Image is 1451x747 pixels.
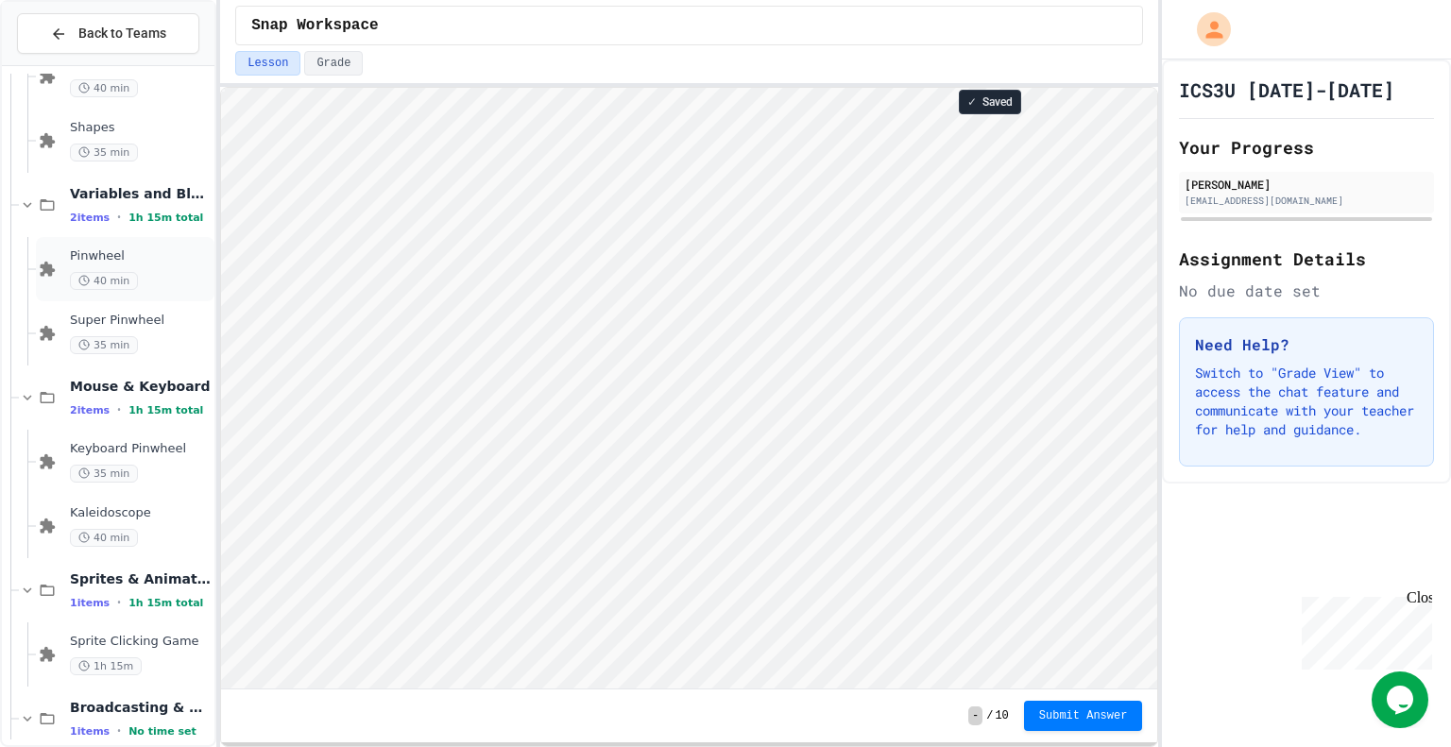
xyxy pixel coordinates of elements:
span: 1h 15m total [128,597,203,609]
span: Sprite Clicking Game [70,634,211,650]
span: - [968,706,982,725]
iframe: chat widget [1372,671,1432,728]
span: Variables and Blocks [70,185,211,202]
span: Saved [982,94,1013,110]
span: ✓ [967,94,977,110]
iframe: chat widget [1294,589,1432,670]
div: [EMAIL_ADDRESS][DOMAIN_NAME] [1185,194,1428,208]
span: • [117,402,121,417]
span: Keyboard Pinwheel [70,441,211,457]
span: 1h 15m total [128,212,203,224]
button: Grade [304,51,363,76]
div: My Account [1177,8,1236,51]
span: 2 items [70,404,110,416]
span: Back to Teams [78,24,166,43]
span: Shapes [70,120,211,136]
div: Chat with us now!Close [8,8,130,120]
span: 1h 15m [70,657,142,675]
button: Submit Answer [1024,701,1143,731]
span: 35 min [70,465,138,483]
span: 40 min [70,272,138,290]
span: 1h 15m total [128,404,203,416]
span: Snap Workspace [251,14,378,37]
div: [PERSON_NAME] [1185,176,1428,193]
span: / [986,708,993,723]
span: 40 min [70,529,138,547]
span: 10 [995,708,1008,723]
span: 2 items [70,212,110,224]
button: Back to Teams [17,13,199,54]
span: Sprites & Animation [70,570,211,587]
span: Kaleidoscope [70,505,211,521]
span: 35 min [70,336,138,354]
span: 1 items [70,597,110,609]
span: No time set [128,725,196,738]
span: • [117,723,121,739]
p: Switch to "Grade View" to access the chat feature and communicate with your teacher for help and ... [1195,364,1418,439]
span: Submit Answer [1039,708,1128,723]
span: Super Pinwheel [70,313,211,329]
span: 1 items [70,725,110,738]
button: Lesson [235,51,300,76]
h3: Need Help? [1195,333,1418,356]
span: Broadcasting & Cloning [70,699,211,716]
iframe: Snap! Programming Environment [221,88,1157,688]
div: No due date set [1179,280,1434,302]
h2: Assignment Details [1179,246,1434,272]
span: 40 min [70,79,138,97]
span: Pinwheel [70,248,211,264]
span: 35 min [70,144,138,161]
h1: ICS3U [DATE]-[DATE] [1179,76,1394,103]
span: • [117,595,121,610]
span: • [117,210,121,225]
h2: Your Progress [1179,134,1434,161]
span: Mouse & Keyboard [70,378,211,395]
